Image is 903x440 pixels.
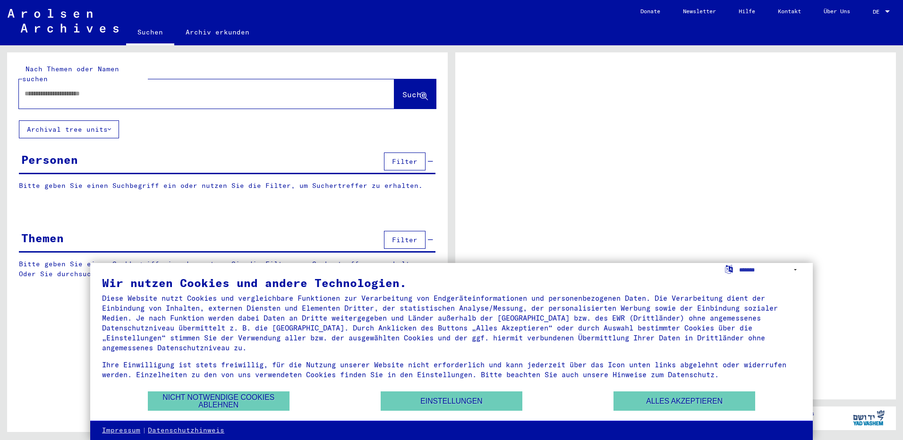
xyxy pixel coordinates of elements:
button: Alles akzeptieren [613,391,755,411]
select: Sprache auswählen [739,263,801,277]
div: Diese Website nutzt Cookies und vergleichbare Funktionen zur Verarbeitung von Endgeräteinformatio... [102,293,801,353]
button: Archival tree units [19,120,119,138]
div: Ihre Einwilligung ist stets freiwillig, für die Nutzung unserer Website nicht erforderlich und ka... [102,360,801,380]
button: Filter [384,152,426,170]
button: Einstellungen [381,391,522,411]
img: yv_logo.png [851,406,886,430]
a: Suchen [126,21,174,45]
button: Suche [394,79,436,109]
a: Datenschutzhinweis [148,426,224,435]
span: Filter [392,236,417,244]
label: Sprache auswählen [724,264,734,273]
button: Nicht notwendige Cookies ablehnen [148,391,290,411]
div: Personen [21,151,78,168]
p: Bitte geben Sie einen Suchbegriff ein oder nutzen Sie die Filter, um Suchertreffer zu erhalten. O... [19,259,436,279]
a: Impressum [102,426,140,435]
p: Bitte geben Sie einen Suchbegriff ein oder nutzen Sie die Filter, um Suchertreffer zu erhalten. [19,181,435,191]
img: Arolsen_neg.svg [8,9,119,33]
span: Suche [402,90,426,99]
div: Wir nutzen Cookies und andere Technologien. [102,277,801,288]
span: DE [873,8,883,15]
div: Themen [21,229,64,246]
span: Filter [392,157,417,166]
a: Archiv erkunden [174,21,261,43]
mat-label: Nach Themen oder Namen suchen [22,65,119,83]
button: Filter [384,231,426,249]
